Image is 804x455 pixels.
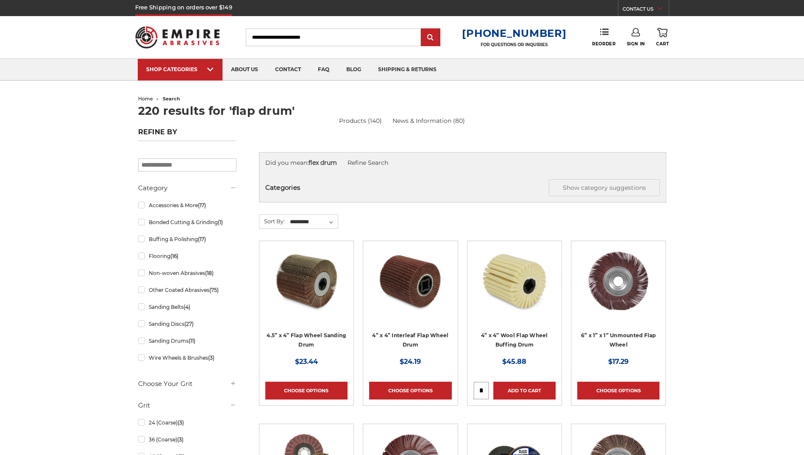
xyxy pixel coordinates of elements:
a: Accessories & More(17) [138,198,236,213]
a: Sanding Belts(4) [138,300,236,314]
a: Other Coated Abrasives(75) [138,283,236,297]
a: Bonded Cutting & Grinding(1) [138,215,236,230]
img: 4 inch buffing and polishing drum [481,247,548,315]
a: home [138,96,153,102]
a: Add to Cart [493,382,556,400]
a: 36 (Coarse)(3) [138,432,236,447]
img: 6" x 1" x 1" unmounted flap wheel [584,247,652,315]
a: Choose Options [369,382,451,400]
span: (27) [184,321,194,327]
span: $45.88 [502,358,526,366]
span: Cart [656,41,669,47]
span: (4) [184,304,190,310]
a: Wire Wheels & Brushes(3) [138,350,236,365]
span: $23.44 [295,358,318,366]
a: News & Information (80) [392,117,465,125]
a: Flooring(16) [138,249,236,264]
span: Reorder [592,41,615,47]
button: Show category suggestions [549,179,660,196]
span: (1) [218,219,223,225]
a: Sanding Drums(11) [138,333,236,348]
a: CONTACT US [623,4,669,16]
a: Cart [656,28,669,47]
a: Sanding Discs(27) [138,316,236,331]
a: contact [267,59,309,80]
span: (3) [208,355,214,361]
a: about us [223,59,267,80]
span: (17) [198,236,206,242]
a: Choose Options [577,382,659,400]
a: 6" x 1" x 1" unmounted flap wheel [577,247,659,329]
a: 4.5 inch x 4 inch flap wheel sanding drum [265,247,348,329]
h5: Category [138,183,236,193]
span: Sign In [627,41,645,47]
span: (16) [170,253,178,259]
span: (75) [209,287,219,293]
span: $17.29 [608,358,629,366]
span: (11) [189,338,195,344]
a: 4 inch interleaf flap wheel drum [369,247,451,329]
a: 4” x 4” Wool Flap Wheel Buffing Drum [481,332,548,348]
p: FOR QUESTIONS OR INQUIRIES [462,42,566,47]
img: Empire Abrasives [135,21,220,54]
select: Sort By: [289,216,338,228]
a: shipping & returns [370,59,445,80]
a: 4 inch buffing and polishing drum [473,247,556,329]
h5: Grit [138,400,236,411]
input: Submit [422,29,439,46]
a: faq [309,59,338,80]
a: Reorder [592,28,615,46]
a: Products (140) [339,117,382,125]
h5: Categories [265,179,660,196]
span: (18) [205,270,214,276]
span: (3) [177,436,184,443]
h5: Refine by [138,128,236,141]
span: (17) [198,202,206,208]
a: [PHONE_NUMBER] [462,27,566,39]
label: Sort By: [259,215,285,227]
a: 4.5” x 4” Flap Wheel Sanding Drum [267,332,346,348]
img: 4 inch interleaf flap wheel drum [376,247,444,315]
a: blog [338,59,370,80]
a: Buffing & Polishing(17) [138,232,236,247]
a: Non-woven Abrasives(18) [138,266,236,280]
h1: 220 results for 'flap drum' [138,105,666,117]
a: 24 (Coarse)(3) [138,415,236,430]
a: 4” x 4” Interleaf Flap Wheel Drum [372,332,448,348]
div: SHOP CATEGORIES [146,66,214,72]
h5: Choose Your Grit [138,379,236,389]
a: Choose Options [265,382,348,400]
span: $24.19 [400,358,421,366]
strong: flex drum [309,159,337,166]
div: Did you mean: [265,158,660,167]
a: 6” x 1” x 1” Unmounted Flap Wheel [581,332,656,348]
img: 4.5 inch x 4 inch flap wheel sanding drum [273,247,340,315]
span: (3) [178,419,184,426]
span: search [163,96,180,102]
a: Refine Search [348,159,388,166]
